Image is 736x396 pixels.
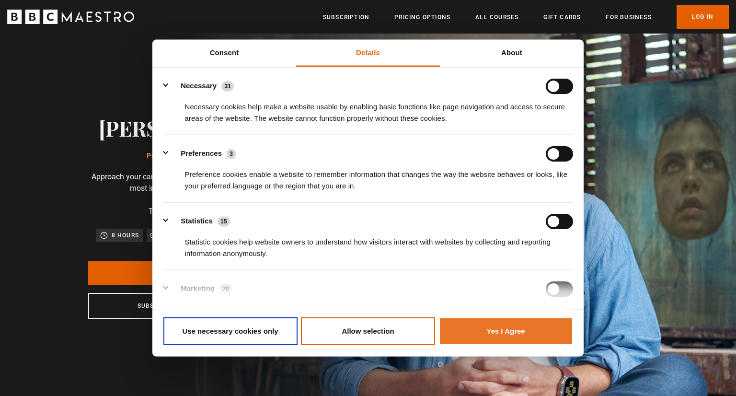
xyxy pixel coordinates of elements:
p: Approach your canvas with confidence with the world's most in-demand portrait painter. [88,171,280,194]
a: For business [606,12,651,22]
a: About [440,40,584,67]
button: Necessary (31) [163,78,240,93]
a: Log In [677,5,729,29]
span: 15 [218,217,230,226]
label: Necessary [181,81,217,92]
h2: [PERSON_NAME] [99,116,270,140]
button: Allow selection [301,317,435,345]
div: Necessary cookies help make a website usable by enabling basic functions like page navigation and... [163,93,573,124]
div: Statistic cookies help website owners to understand how visitors interact with websites by collec... [163,229,573,259]
p: 8 hours [112,231,139,240]
a: Consent [152,40,296,67]
p: This course includes: [149,206,220,217]
a: Details [296,40,440,67]
a: Subscription [323,12,369,22]
h1: Portrait Painting [99,152,270,160]
nav: Primary [323,5,729,29]
label: Preferences [181,148,222,159]
button: Use necessary cookies only [163,317,298,345]
button: Marketing (70) [163,281,238,296]
div: Preference cookies enable a website to remember information that changes the way the website beha... [163,161,573,191]
a: Buy Course [88,261,280,285]
button: Statistics (15) [163,213,236,229]
label: Statistics [181,216,213,227]
a: Pricing Options [394,12,450,22]
label: Marketing [181,283,215,294]
div: Marketing cookies are used to track visitors across websites. The intention is to display ads tha... [163,296,573,326]
a: Gift Cards [543,12,581,22]
span: 70 [219,284,232,294]
button: Preferences (3) [163,146,242,161]
button: Yes I Agree [439,317,573,345]
svg: BBC Maestro [7,10,134,24]
span: 3 [227,149,236,159]
span: 31 [221,82,234,91]
a: Subscribe to BBC Maestro [88,293,280,319]
a: All Courses [475,12,518,22]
